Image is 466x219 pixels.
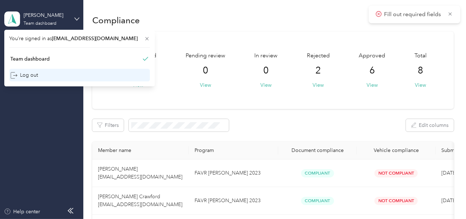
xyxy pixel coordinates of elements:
iframe: Everlance-gr Chat Button Frame [426,179,466,219]
span: 2 [315,65,321,76]
button: Edit columns [406,119,454,132]
span: Compliant [301,197,334,205]
span: Not Compliant [374,197,418,205]
button: View [415,81,426,89]
span: Not Compliant [374,169,418,177]
span: Pending review [186,52,225,60]
span: Compliant [301,169,334,177]
div: [PERSON_NAME] [24,11,68,19]
span: 8 [418,65,423,76]
p: Fill out required fields [384,10,443,19]
span: Approved [359,52,385,60]
button: View [367,81,378,89]
button: View [313,81,324,89]
button: View [260,81,271,89]
div: Document compliance [284,147,351,153]
button: Filters [92,119,124,132]
th: Program [189,142,278,160]
span: [PERSON_NAME] [EMAIL_ADDRESS][DOMAIN_NAME] [98,166,182,180]
td: FAVR EE Ward 2023 [189,187,278,215]
button: Help center [4,208,40,215]
span: Total [415,52,427,60]
button: View [200,81,211,89]
span: 0 [263,65,269,76]
span: [PERSON_NAME] Crawford [EMAIL_ADDRESS][DOMAIN_NAME] [98,194,182,208]
div: Team dashboard [24,22,57,26]
span: 0 [203,65,208,76]
th: Member name [92,142,189,160]
span: Rejected [307,52,330,60]
span: 6 [369,65,375,76]
div: Vehicle compliance [363,147,430,153]
span: In review [254,52,278,60]
span: [EMAIL_ADDRESS][DOMAIN_NAME] [52,35,138,42]
h1: Compliance [92,16,140,24]
div: Team dashboard [10,55,50,63]
td: FAVR EE Ward 2023 [189,160,278,187]
div: Log out [10,71,38,79]
span: You’re signed in as [9,35,150,42]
